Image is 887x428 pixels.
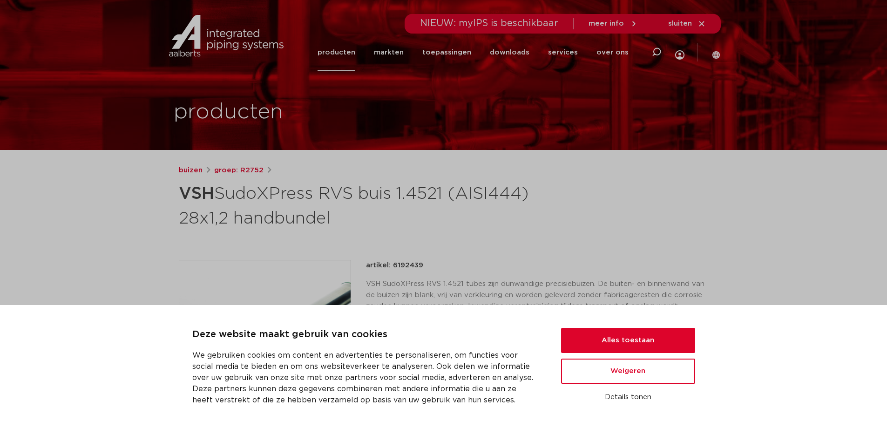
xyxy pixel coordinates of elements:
nav: Menu [318,34,629,71]
span: meer info [589,20,624,27]
a: markten [374,34,404,71]
a: sluiten [668,20,706,28]
p: VSH SudoXPress RVS 1.4521 tubes zijn dunwandige precisiebuizen. De buiten- en binnenwand van de b... [366,279,709,334]
h1: producten [174,97,283,127]
a: meer info [589,20,638,28]
div: my IPS [675,31,684,74]
a: producten [318,34,355,71]
a: buizen [179,165,203,176]
a: downloads [490,34,529,71]
a: services [548,34,578,71]
p: artikel: 6192439 [366,260,423,271]
strong: VSH [179,185,214,202]
a: toepassingen [422,34,471,71]
h1: SudoXPress RVS buis 1.4521 (AISI444) 28x1,2 handbundel [179,180,528,230]
a: groep: R2752 [214,165,264,176]
button: Alles toestaan [561,328,695,353]
button: Weigeren [561,359,695,384]
p: Deze website maakt gebruik van cookies [192,327,539,342]
span: sluiten [668,20,692,27]
button: Details tonen [561,389,695,405]
span: NIEUW: myIPS is beschikbaar [420,19,558,28]
p: We gebruiken cookies om content en advertenties te personaliseren, om functies voor social media ... [192,350,539,406]
a: over ons [596,34,629,71]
